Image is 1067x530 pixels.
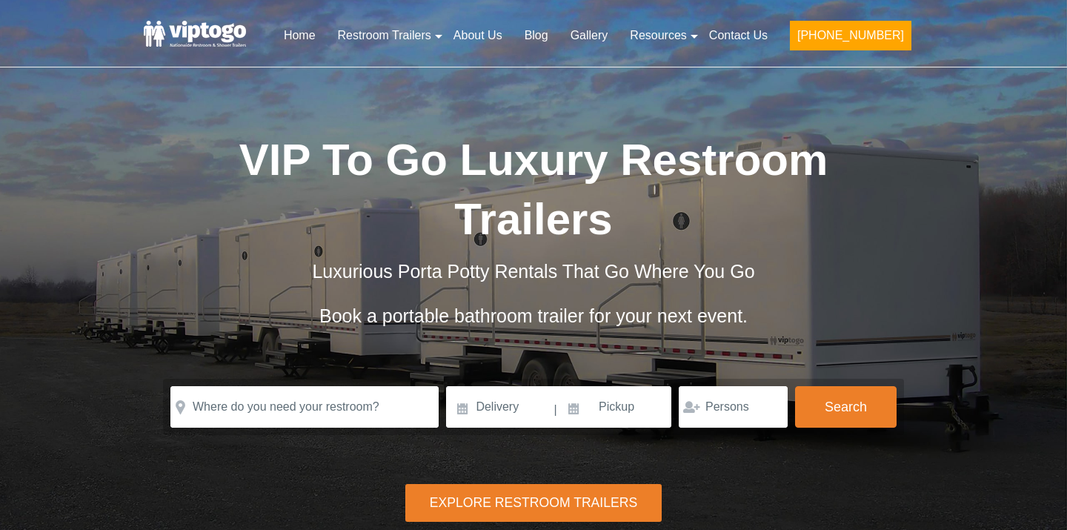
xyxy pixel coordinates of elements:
[679,386,788,428] input: Persons
[312,261,754,282] span: Luxurious Porta Potty Rentals That Go Where You Go
[273,19,327,52] a: Home
[513,19,559,52] a: Blog
[698,19,779,52] a: Contact Us
[795,386,897,428] button: Search
[619,19,697,52] a: Resources
[239,135,828,244] span: VIP To Go Luxury Restroom Trailers
[779,19,923,59] a: [PHONE_NUMBER]
[170,386,439,428] input: Where do you need your restroom?
[559,386,671,428] input: Pickup
[405,484,662,522] div: Explore Restroom Trailers
[442,19,513,52] a: About Us
[554,386,557,434] span: |
[446,386,552,428] input: Delivery
[790,21,911,50] button: [PHONE_NUMBER]
[327,19,442,52] a: Restroom Trailers
[319,305,748,326] span: Book a portable bathroom trailer for your next event.
[559,19,619,52] a: Gallery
